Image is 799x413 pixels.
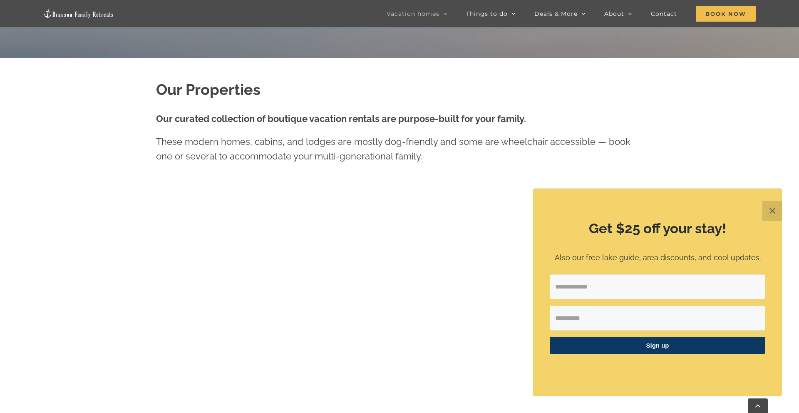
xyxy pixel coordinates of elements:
[550,219,765,238] h2: Get $25 off your stay!
[651,11,677,17] span: Contact
[387,11,439,17] span: Vacation homes
[550,252,765,264] p: Also our free lake guide, area discounts, and cool updates.
[604,11,624,17] span: About
[156,134,643,164] p: These modern homes, cabins, and lodges are mostly dog-friendly and some are wheelchair accessible...
[43,9,114,18] img: Branson Family Retreats Logo
[156,81,261,98] strong: Our Properties
[696,6,756,22] span: Book Now
[762,201,782,221] button: Close
[550,337,765,354] button: Sign up
[550,274,765,299] input: Email Address
[550,364,765,373] p: ​
[550,306,765,331] input: First Name
[156,113,526,124] strong: Our curated collection of boutique vacation rentals are purpose-built for your family.
[534,11,578,17] span: Deals & More
[466,11,508,17] span: Things to do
